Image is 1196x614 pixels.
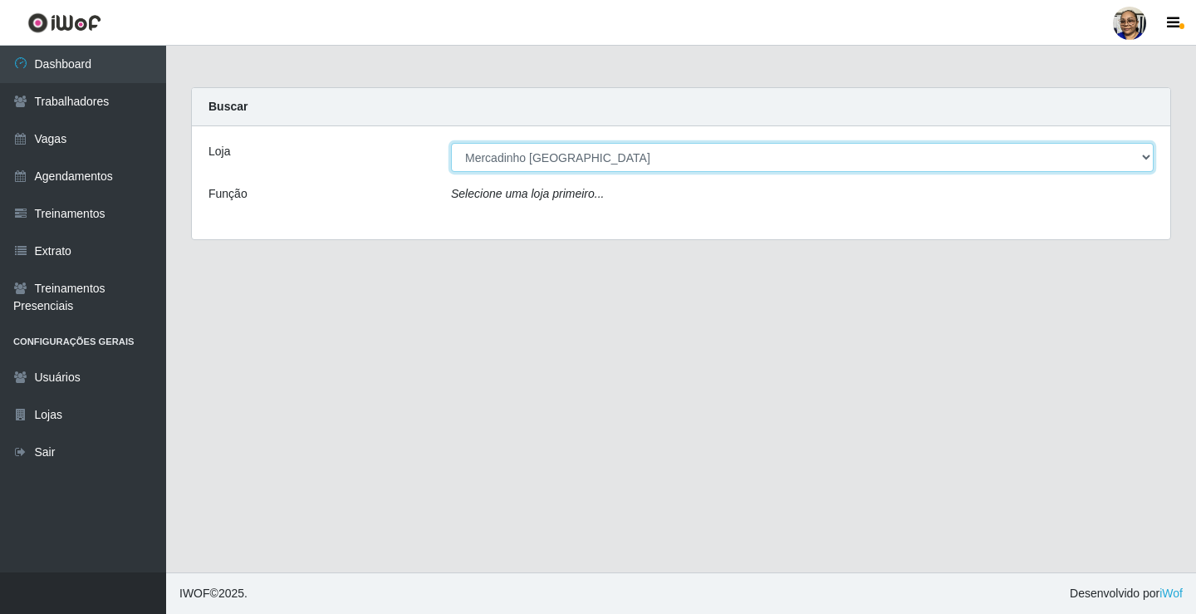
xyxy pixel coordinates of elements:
img: CoreUI Logo [27,12,101,33]
label: Loja [208,143,230,160]
strong: Buscar [208,100,248,113]
label: Função [208,185,248,203]
span: Desenvolvido por [1070,585,1183,602]
span: IWOF [179,587,210,600]
i: Selecione uma loja primeiro... [451,187,604,200]
a: iWof [1159,587,1183,600]
span: © 2025 . [179,585,248,602]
